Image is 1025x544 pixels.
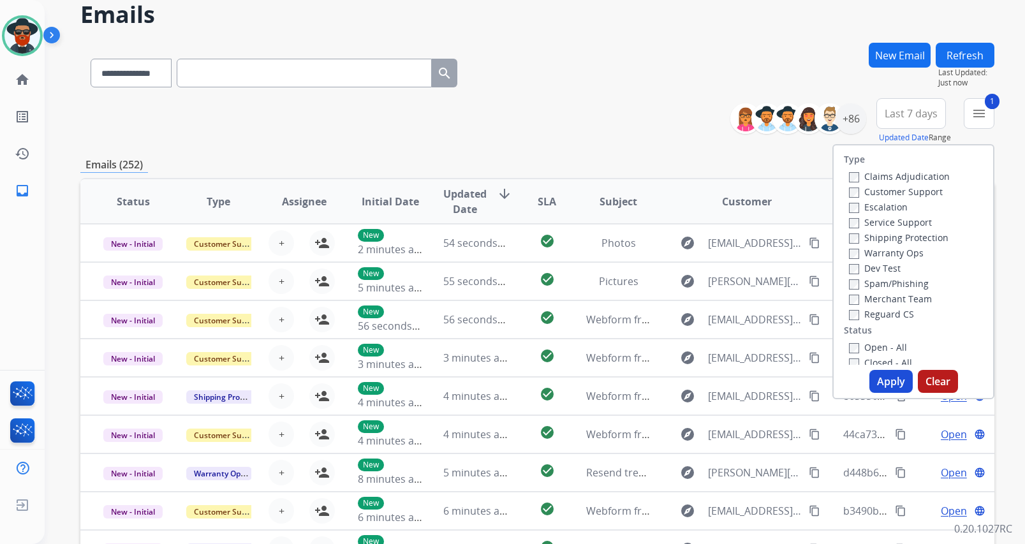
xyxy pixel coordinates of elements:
[362,194,419,209] span: Initial Date
[809,505,820,517] mat-icon: content_copy
[207,194,230,209] span: Type
[600,194,637,209] span: Subject
[971,106,987,121] mat-icon: menu
[809,467,820,478] mat-icon: content_copy
[358,357,426,371] span: 3 minutes ago
[708,235,802,251] span: [EMAIL_ADDRESS][DOMAIN_NAME]
[938,68,994,78] span: Last Updated:
[443,312,518,327] span: 56 seconds ago
[4,18,40,54] img: avatar
[708,503,802,518] span: [EMAIL_ADDRESS][DOMAIN_NAME]
[586,427,875,441] span: Webform from [EMAIL_ADDRESS][DOMAIN_NAME] on [DATE]
[314,274,330,289] mat-icon: person_add
[80,2,994,27] h2: Emails
[443,466,512,480] span: 5 minutes ago
[358,395,426,409] span: 4 minutes ago
[358,344,384,357] p: New
[540,425,555,440] mat-icon: check_circle
[849,249,859,259] input: Warranty Ops
[358,242,426,256] span: 2 minutes ago
[974,429,985,440] mat-icon: language
[314,503,330,518] mat-icon: person_add
[358,497,384,510] p: New
[964,98,994,129] button: 1
[849,203,859,213] input: Escalation
[849,293,932,305] label: Merchant Team
[443,236,518,250] span: 54 seconds ago
[279,465,284,480] span: +
[869,43,931,68] button: New Email
[540,310,555,325] mat-icon: check_circle
[849,187,859,198] input: Customer Support
[849,233,859,244] input: Shipping Protection
[279,503,284,518] span: +
[849,232,948,244] label: Shipping Protection
[540,501,555,517] mat-icon: check_circle
[849,172,859,182] input: Claims Adjudication
[358,434,426,448] span: 4 minutes ago
[269,383,294,409] button: +
[103,505,163,518] span: New - Initial
[586,351,875,365] span: Webform from [EMAIL_ADDRESS][DOMAIN_NAME] on [DATE]
[269,460,294,485] button: +
[358,510,426,524] span: 6 minutes ago
[849,186,943,198] label: Customer Support
[269,498,294,524] button: +
[279,350,284,365] span: +
[844,324,872,337] label: Status
[358,459,384,471] p: New
[849,247,924,259] label: Warranty Ops
[941,503,967,518] span: Open
[876,98,946,129] button: Last 7 days
[282,194,327,209] span: Assignee
[849,279,859,290] input: Spam/Phishing
[849,343,859,353] input: Open - All
[279,274,284,289] span: +
[314,312,330,327] mat-icon: person_add
[443,274,518,288] span: 55 seconds ago
[895,467,906,478] mat-icon: content_copy
[186,314,269,327] span: Customer Support
[680,388,695,404] mat-icon: explore
[269,345,294,371] button: +
[103,237,163,251] span: New - Initial
[279,312,284,327] span: +
[186,352,269,365] span: Customer Support
[103,352,163,365] span: New - Initial
[186,505,269,518] span: Customer Support
[849,310,859,320] input: Reguard CS
[809,276,820,287] mat-icon: content_copy
[809,352,820,364] mat-icon: content_copy
[974,467,985,478] mat-icon: language
[443,427,512,441] span: 4 minutes ago
[708,274,802,289] span: [PERSON_NAME][EMAIL_ADDRESS][DOMAIN_NAME]
[895,505,906,517] mat-icon: content_copy
[836,103,866,134] div: +86
[938,78,994,88] span: Just now
[936,43,994,68] button: Refresh
[15,183,30,198] mat-icon: inbox
[358,267,384,280] p: New
[358,281,426,295] span: 5 minutes ago
[103,390,163,404] span: New - Initial
[358,420,384,433] p: New
[974,505,985,517] mat-icon: language
[358,305,384,318] p: New
[497,186,512,202] mat-icon: arrow_downward
[358,472,426,486] span: 8 minutes ago
[586,504,875,518] span: Webform from [EMAIL_ADDRESS][DOMAIN_NAME] on [DATE]
[680,274,695,289] mat-icon: explore
[186,237,269,251] span: Customer Support
[540,233,555,249] mat-icon: check_circle
[269,268,294,294] button: +
[279,388,284,404] span: +
[809,429,820,440] mat-icon: content_copy
[269,422,294,447] button: +
[540,272,555,287] mat-icon: check_circle
[849,264,859,274] input: Dev Test
[708,465,802,480] span: [PERSON_NAME][EMAIL_ADDRESS][PERSON_NAME][DOMAIN_NAME]
[103,429,163,442] span: New - Initial
[443,389,512,403] span: 4 minutes ago
[708,312,802,327] span: [EMAIL_ADDRESS][DOMAIN_NAME]
[601,236,636,250] span: Photos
